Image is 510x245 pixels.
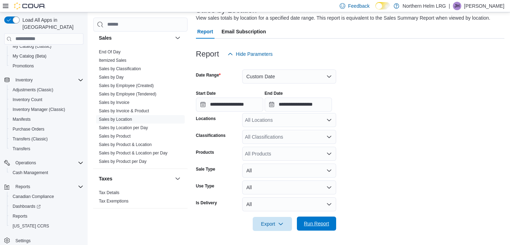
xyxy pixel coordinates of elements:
[99,142,152,147] a: Sales by Product & Location
[326,117,332,123] button: Open list of options
[99,49,121,54] a: End Of Day
[99,133,131,139] span: Sales by Product
[13,223,49,229] span: [US_STATE] CCRS
[99,151,168,155] a: Sales by Product & Location per Day
[10,115,83,124] span: Manifests
[13,236,83,245] span: Settings
[304,220,329,227] span: Run Report
[242,164,336,178] button: All
[403,2,446,10] p: Northern Helm LRG
[10,125,47,133] a: Purchase Orders
[265,98,332,112] input: Press the down key to open a popover containing a calendar.
[10,212,83,220] span: Reports
[10,105,68,114] a: Inventory Manager (Classic)
[7,211,86,221] button: Reports
[236,51,273,58] span: Hide Parameters
[99,66,141,72] span: Sales by Classification
[196,72,221,78] label: Date Range
[99,100,129,105] span: Sales by Invoice
[13,63,34,69] span: Promotions
[197,25,213,39] span: Report
[225,47,276,61] button: Hide Parameters
[196,150,214,155] label: Products
[7,134,86,144] button: Transfers (Classic)
[1,75,86,85] button: Inventory
[10,168,51,177] a: Cash Management
[99,134,131,139] a: Sales by Product
[99,190,120,195] a: Tax Details
[196,98,263,112] input: Press the down key to open a popover containing a calendar.
[10,62,83,70] span: Promotions
[257,217,288,231] span: Export
[13,146,30,152] span: Transfers
[196,133,226,138] label: Classifications
[99,159,147,164] span: Sales by Product per Day
[15,160,36,166] span: Operations
[13,76,83,84] span: Inventory
[10,105,83,114] span: Inventory Manager (Classic)
[7,95,86,105] button: Inventory Count
[7,41,86,51] button: My Catalog (Classic)
[464,2,504,10] p: [PERSON_NAME]
[13,107,65,112] span: Inventory Manager (Classic)
[10,115,33,124] a: Manifests
[10,202,83,211] span: Dashboards
[99,92,156,97] a: Sales by Employee (Tendered)
[99,83,154,88] a: Sales by Employee (Created)
[13,213,27,219] span: Reports
[10,135,83,143] span: Transfers (Classic)
[99,199,129,204] a: Tax Exemptions
[13,183,83,191] span: Reports
[7,114,86,124] button: Manifests
[10,62,37,70] a: Promotions
[7,168,86,178] button: Cash Management
[15,238,30,244] span: Settings
[13,170,48,176] span: Cash Management
[453,2,461,10] div: Jordan Haynes
[10,52,49,60] a: My Catalog (Beta)
[1,182,86,192] button: Reports
[10,192,83,201] span: Canadian Compliance
[93,48,188,168] div: Sales
[253,217,292,231] button: Export
[7,85,86,95] button: Adjustments (Classic)
[449,2,450,10] p: |
[99,75,124,80] a: Sales by Day
[348,2,369,9] span: Feedback
[93,188,188,208] div: Taxes
[10,222,83,230] span: Washington CCRS
[297,217,336,231] button: Run Report
[99,150,168,156] span: Sales by Product & Location per Day
[326,134,332,140] button: Open list of options
[20,16,83,31] span: Load All Apps in [GEOGRAPHIC_DATA]
[222,25,266,39] span: Email Subscription
[99,125,148,130] a: Sales by Location per Day
[99,58,127,63] a: Itemized Sales
[196,116,216,121] label: Locations
[196,166,215,172] label: Sale Type
[99,198,129,204] span: Tax Exemptions
[242,180,336,194] button: All
[99,175,172,182] button: Taxes
[196,14,490,22] div: View sales totals by location for a specified date range. This report is equivalent to the Sales ...
[13,237,33,245] a: Settings
[99,108,149,113] a: Sales by Invoice & Product
[174,34,182,42] button: Sales
[7,221,86,231] button: [US_STATE] CCRS
[13,194,54,199] span: Canadian Compliance
[99,49,121,55] span: End Of Day
[13,87,53,93] span: Adjustments (Classic)
[99,117,132,122] span: Sales by Location
[10,42,83,51] span: My Catalog (Classic)
[10,192,57,201] a: Canadian Compliance
[99,159,147,164] a: Sales by Product per Day
[99,108,149,114] span: Sales by Invoice & Product
[10,86,56,94] a: Adjustments (Classic)
[99,117,132,122] a: Sales by Location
